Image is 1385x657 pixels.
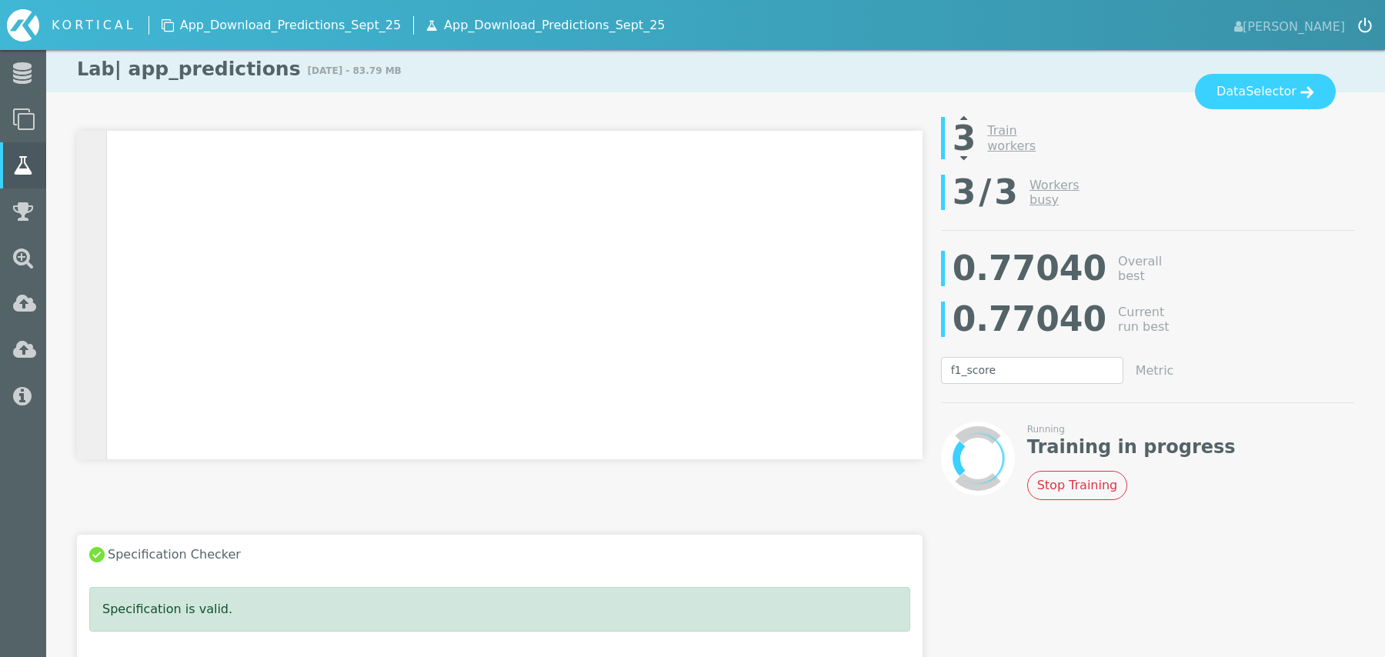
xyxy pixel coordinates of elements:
[1234,15,1345,36] span: [PERSON_NAME]
[1027,436,1236,459] strong: Training in progress
[1246,82,1297,101] span: Selector
[953,243,1106,294] div: 0.77040
[1118,305,1180,334] div: Current run best
[979,167,991,218] span: /
[102,602,232,616] span: Specification is valid.
[7,9,39,42] img: icon-kortical.svg
[89,547,910,562] h3: Specification Checker
[52,16,136,35] div: KORTICAL
[953,167,976,218] span: 3
[89,547,105,562] img: icon-status--success.svg
[1030,178,1080,207] a: Workersbusy
[1300,86,1314,98] img: icon-arrow--light.svg
[1195,74,1336,109] button: DataSelector
[7,9,149,42] div: Home
[1358,18,1372,33] img: icon-logout.svg
[1136,363,1174,378] div: Metric
[1027,471,1128,500] button: Stop Training
[987,123,1036,152] a: Train workers
[1118,254,1180,283] div: Overall best
[7,9,149,42] a: KORTICAL
[994,167,1018,218] span: 3
[1027,422,1236,436] div: Running
[46,46,1385,92] h1: Lab
[953,294,1106,345] div: 0.77040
